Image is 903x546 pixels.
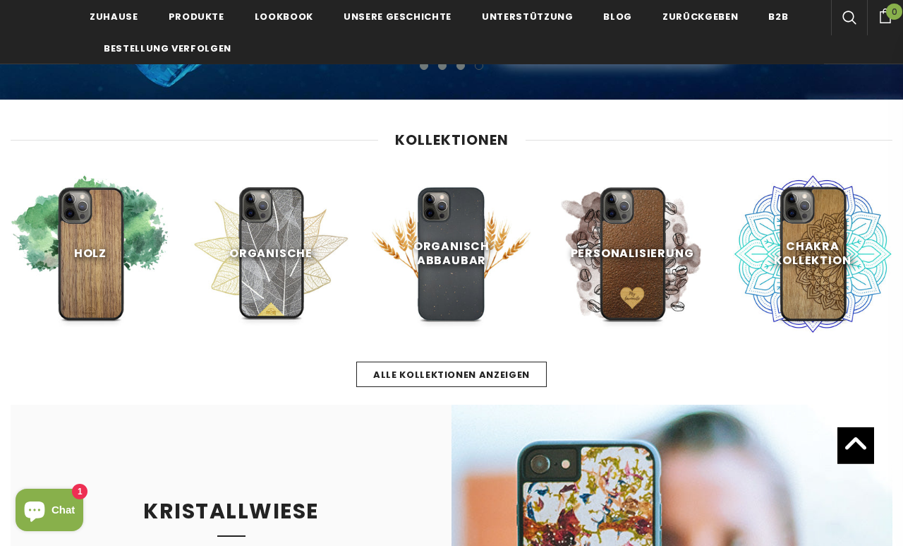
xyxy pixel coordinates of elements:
[255,10,313,23] span: Lookbook
[768,10,788,23] span: B2B
[395,130,509,150] span: Kollektionen
[482,10,573,23] span: Unterstützung
[456,61,465,70] button: 3
[867,6,903,23] a: 0
[90,10,138,23] span: Zuhause
[356,362,547,387] a: Alle Kollektionen anzeigen
[662,10,738,23] span: Zurückgeben
[11,489,87,535] inbox-online-store-chat: Onlineshop-Chat von Shopify
[169,10,224,23] span: Produkte
[475,61,483,70] button: 4
[104,32,231,64] a: BESTELLUNG VERFOLGEN
[438,61,447,70] button: 2
[143,496,319,526] span: KRISTALLWIESE
[603,10,632,23] span: Blog
[373,368,530,381] span: Alle Kollektionen anzeigen
[104,42,231,55] span: BESTELLUNG VERFOLGEN
[886,4,902,20] span: 0
[420,61,428,70] button: 1
[344,10,451,23] span: Unsere Geschichte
